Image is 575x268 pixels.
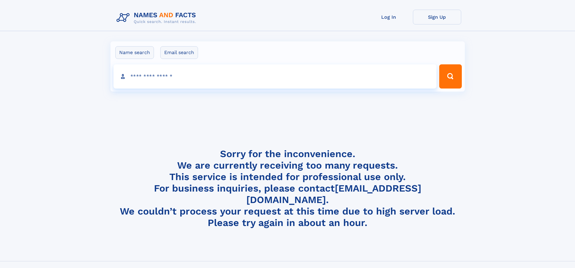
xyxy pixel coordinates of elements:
[365,10,413,24] a: Log In
[114,148,461,229] h4: Sorry for the inconvenience. We are currently receiving too many requests. This service is intend...
[246,182,421,205] a: [EMAIL_ADDRESS][DOMAIN_NAME]
[115,46,154,59] label: Name search
[413,10,461,24] a: Sign Up
[439,64,462,89] button: Search Button
[114,10,201,26] img: Logo Names and Facts
[113,64,437,89] input: search input
[160,46,198,59] label: Email search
